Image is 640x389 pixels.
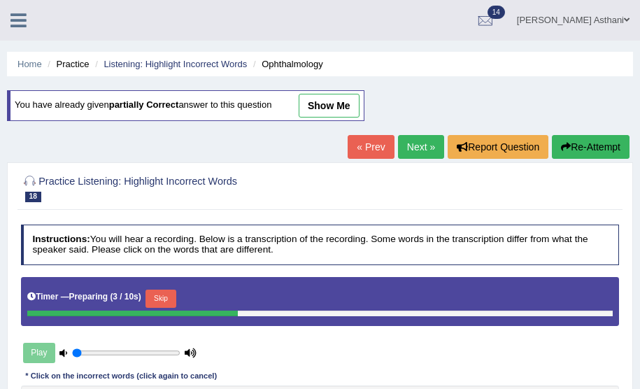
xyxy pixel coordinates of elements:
[250,57,323,71] li: Ophthalmology
[109,100,179,111] b: partially correct
[27,292,141,302] h5: Timer —
[21,173,392,202] h2: Practice Listening: Highlight Incorrect Words
[44,57,89,71] li: Practice
[398,135,444,159] a: Next »
[299,94,360,118] a: show me
[32,234,90,244] b: Instructions:
[69,292,108,302] b: Preparing
[7,90,364,121] div: You have already given answer to this question
[348,135,394,159] a: « Prev
[21,371,222,383] div: * Click on the incorrect words (click again to cancel)
[145,290,176,308] button: Skip
[488,6,505,19] span: 14
[21,225,620,264] h4: You will hear a recording. Below is a transcription of the recording. Some words in the transcrip...
[138,292,141,302] b: )
[17,59,42,69] a: Home
[110,292,113,302] b: (
[552,135,630,159] button: Re-Attempt
[25,192,41,202] span: 18
[104,59,247,69] a: Listening: Highlight Incorrect Words
[113,292,138,302] b: 3 / 10s
[448,135,548,159] button: Report Question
